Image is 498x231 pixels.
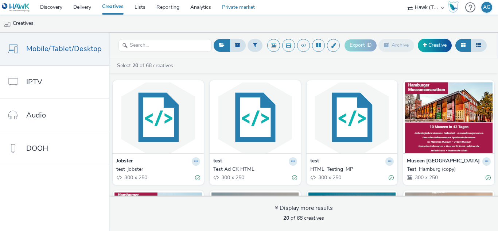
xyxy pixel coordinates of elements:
span: 300 x 250 [318,174,341,181]
img: test_jobster visual [114,82,202,153]
button: Export ID [345,39,377,51]
input: Search... [118,39,212,52]
div: Test Ad CK HTML [213,166,294,173]
button: Table [471,39,487,51]
div: Valid [292,174,297,181]
strong: 20 [283,215,289,222]
strong: test [213,157,222,166]
strong: 20 [132,62,138,69]
img: undefined Logo [2,3,30,12]
img: HTML_Testing_MP visual [308,82,396,153]
img: Hawk Academy [448,1,459,13]
div: test_jobster [116,166,197,173]
span: of 68 creatives [283,215,324,222]
div: Valid [486,174,491,181]
button: Grid [455,39,471,51]
a: Hawk Academy [448,1,462,13]
div: AG [483,2,490,13]
span: DOOH [26,143,48,154]
a: Select of 68 creatives [116,62,176,69]
a: Test Ad CK HTML [213,166,297,173]
span: 300 x 250 [414,174,438,181]
img: mobile [4,20,11,27]
button: Archive [378,39,414,51]
div: Valid [389,174,394,181]
img: Test Ad CK HTML visual [211,82,299,153]
a: HTML_Testing_MP [310,166,394,173]
a: Test_Hamburg (copy) [407,166,491,173]
strong: Museen [GEOGRAPHIC_DATA] [407,157,480,166]
span: Audio [26,110,46,120]
span: 300 x 250 [221,174,244,181]
a: Creative [418,39,452,52]
div: Test_Hamburg (copy) [407,166,488,173]
a: test_jobster [116,166,200,173]
strong: test [310,157,319,166]
span: 300 x 250 [124,174,147,181]
strong: Jobster [116,157,133,166]
div: Valid [195,174,200,181]
span: Mobile/Tablet/Desktop [26,43,102,54]
span: IPTV [26,77,42,87]
img: Test_Hamburg (copy) visual [405,82,493,153]
div: Display more results [275,204,333,212]
div: HTML_Testing_MP [310,166,391,173]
